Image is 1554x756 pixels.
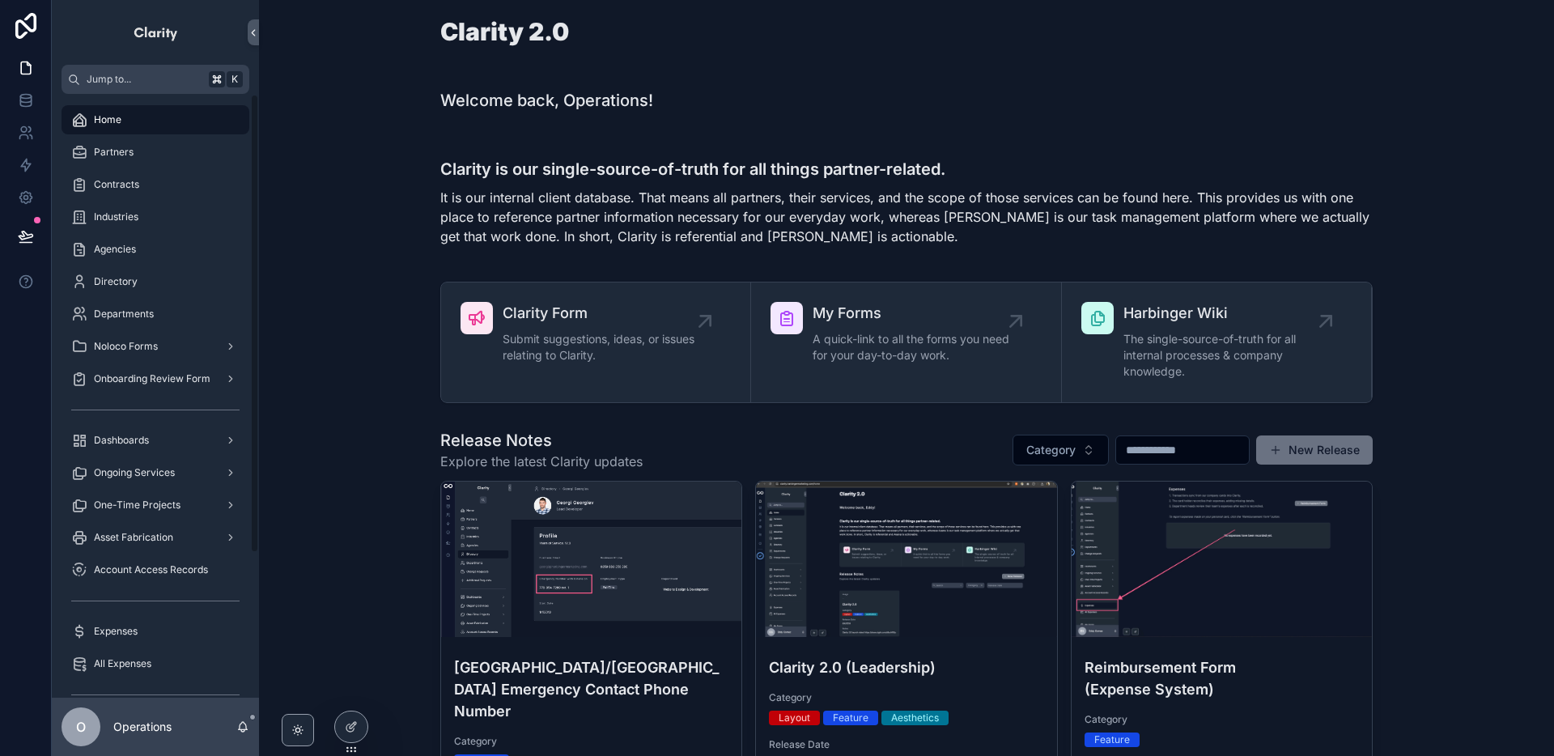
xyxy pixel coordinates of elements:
[62,649,249,678] a: All Expenses
[62,426,249,455] a: Dashboards
[1013,435,1109,465] button: Select Button
[94,563,208,576] span: Account Access Records
[1256,435,1373,465] button: New Release
[1123,331,1326,380] span: The single-source-of-truth for all internal processes & company knowledge.
[94,275,138,288] span: Directory
[833,711,868,725] div: Feature
[62,138,249,167] a: Partners
[62,267,249,296] a: Directory
[756,482,1056,637] div: Home-Clarity-2.0-2024-06-03-at-1.31.18-PM.jpg
[62,170,249,199] a: Contracts
[440,19,569,44] h1: Clarity 2.0
[133,19,179,45] img: App logo
[1072,482,1372,637] div: Publish-Release-—-Release-Notes-Clarity-2.0-2024-06-05-at-3.31.01-PM.jpg
[94,113,121,126] span: Home
[228,73,241,86] span: K
[52,94,259,698] div: scrollable content
[440,89,653,112] h1: Welcome back, Operations!
[441,482,741,637] div: Georgi-Georgiev-—-Directory-Clarity-2.0-2024-12-16-at-10.28.43-AM.jpg
[94,434,149,447] span: Dashboards
[440,452,643,471] span: Explore the latest Clarity updates
[94,499,180,512] span: One-Time Projects
[113,719,172,735] p: Operations
[94,308,154,321] span: Departments
[440,157,1373,181] h3: Clarity is our single-source-of-truth for all things partner-related.
[1085,713,1359,726] span: Category
[62,235,249,264] a: Agencies
[1123,302,1326,325] span: Harbinger Wiki
[62,617,249,646] a: Expenses
[94,210,138,223] span: Industries
[62,523,249,552] a: Asset Fabrication
[62,491,249,520] a: One-Time Projects
[62,299,249,329] a: Departments
[813,331,1015,363] span: A quick-link to all the forms you need for your day-to-day work.
[62,65,249,94] button: Jump to...K
[441,282,751,402] a: Clarity FormSubmit suggestions, ideas, or issues relating to Clarity.
[440,188,1373,246] p: It is our internal client database. That means all partners, their services, and the scope of tho...
[94,178,139,191] span: Contracts
[440,429,643,452] h1: Release Notes
[94,372,210,385] span: Onboarding Review Form
[813,302,1015,325] span: My Forms
[1085,656,1359,700] h4: Reimbursement Form (Expense System)
[503,331,705,363] span: Submit suggestions, ideas, or issues relating to Clarity.
[94,340,158,353] span: Noloco Forms
[62,555,249,584] a: Account Access Records
[503,302,705,325] span: Clarity Form
[454,735,728,748] span: Category
[1094,733,1130,747] div: Feature
[62,364,249,393] a: Onboarding Review Form
[94,466,175,479] span: Ongoing Services
[87,73,202,86] span: Jump to...
[62,202,249,231] a: Industries
[62,332,249,361] a: Noloco Forms
[94,243,136,256] span: Agencies
[94,625,138,638] span: Expenses
[891,711,939,725] div: Aesthetics
[779,711,810,725] div: Layout
[62,105,249,134] a: Home
[76,717,86,737] span: O
[94,146,134,159] span: Partners
[454,656,728,722] h4: [GEOGRAPHIC_DATA]/[GEOGRAPHIC_DATA] Emergency Contact Phone Number
[62,458,249,487] a: Ongoing Services
[1062,282,1372,402] a: Harbinger WikiThe single-source-of-truth for all internal processes & company knowledge.
[769,738,1043,751] span: Release Date
[94,657,151,670] span: All Expenses
[1026,442,1076,458] span: Category
[94,531,173,544] span: Asset Fabrication
[769,691,1043,704] span: Category
[769,656,1043,678] h4: Clarity 2.0 (Leadership)
[751,282,1061,402] a: My FormsA quick-link to all the forms you need for your day-to-day work.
